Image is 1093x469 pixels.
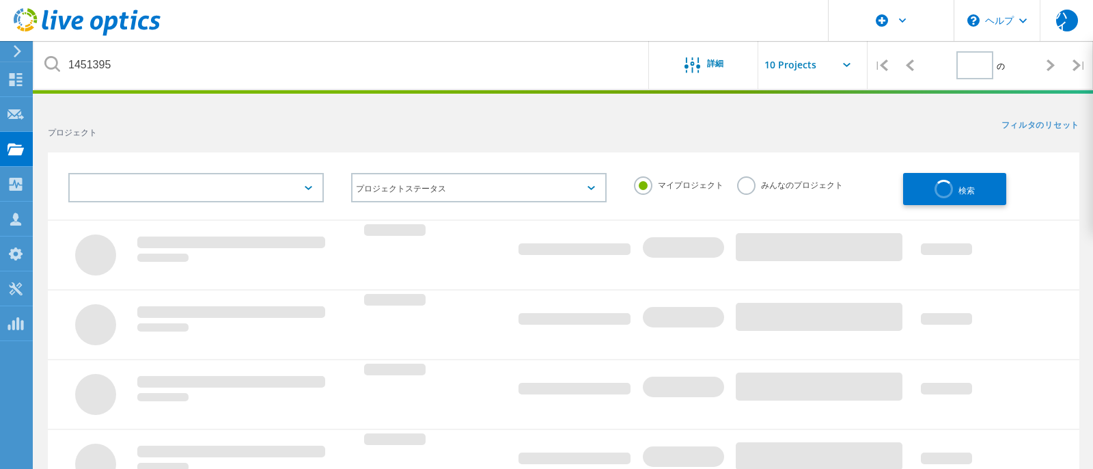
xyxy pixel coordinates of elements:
[356,183,446,194] font: プロジェクトステータス
[1001,119,1079,131] font: フィルタのリセット
[707,57,723,69] font: 詳細
[985,14,1014,27] font: ヘルプ
[34,41,650,89] input: プロジェクトを名前、所有者、ID、会社などで検索
[958,185,975,196] font: 検索
[903,173,1006,205] button: 検索
[658,179,723,191] font: マイプロジェクト
[1081,59,1085,70] font: |
[761,179,843,191] font: みんなのプロジェクト
[1056,8,1067,33] font: ハイ
[14,29,161,38] a: ライブオプティクスダッシュボード
[967,14,980,27] svg: \n
[48,126,97,138] font: プロジェクト
[875,59,880,70] font: |
[997,60,1005,72] font: の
